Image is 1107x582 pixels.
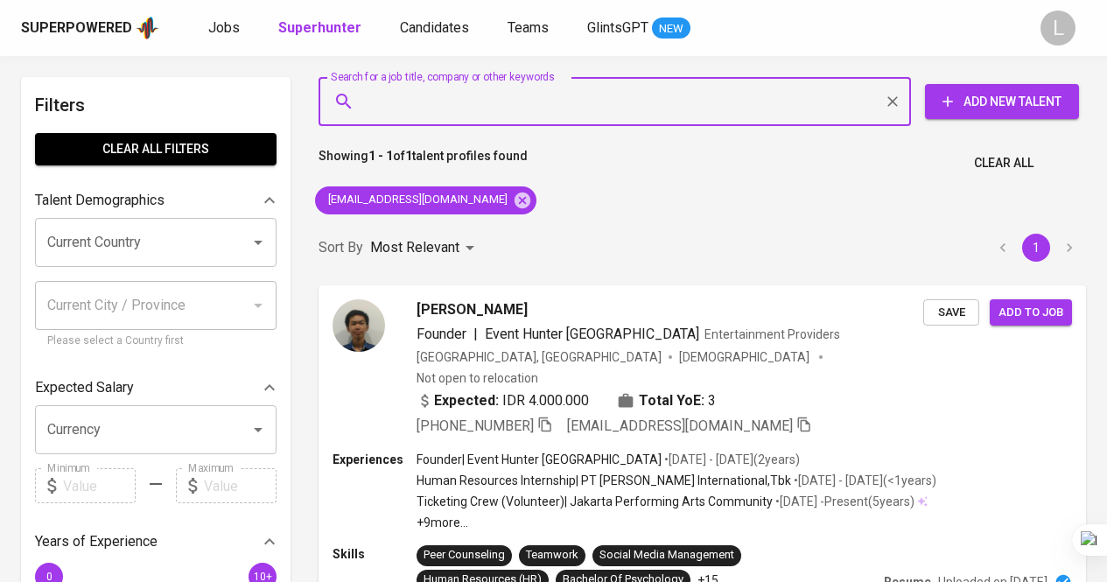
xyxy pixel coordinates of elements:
button: page 1 [1022,234,1050,262]
div: Talent Demographics [35,183,277,218]
span: [EMAIL_ADDRESS][DOMAIN_NAME] [567,417,793,434]
div: IDR 4.000.000 [417,390,589,411]
a: Jobs [208,18,243,39]
span: Clear All [974,152,1033,174]
div: Teamwork [526,547,578,564]
a: Candidates [400,18,473,39]
p: • [DATE] - Present ( 5 years ) [773,493,914,510]
span: | [473,324,478,345]
button: Clear All [967,147,1040,179]
div: Superpowered [21,18,132,39]
p: • [DATE] - [DATE] ( <1 years ) [791,472,936,489]
p: Not open to relocation [417,369,538,387]
a: GlintsGPT NEW [587,18,690,39]
h6: Filters [35,91,277,119]
p: Talent Demographics [35,190,165,211]
button: Open [246,230,270,255]
span: Teams [508,19,549,36]
span: [DEMOGRAPHIC_DATA] [679,348,812,366]
p: Founder | Event Hunter [GEOGRAPHIC_DATA] [417,451,662,468]
span: [PERSON_NAME] [417,299,528,320]
p: • [DATE] - [DATE] ( 2 years ) [662,451,800,468]
span: Entertainment Providers [704,327,840,341]
span: Jobs [208,19,240,36]
b: Expected: [434,390,499,411]
span: NEW [652,20,690,38]
b: 1 [405,149,412,163]
button: Clear All filters [35,133,277,165]
div: Peer Counseling [424,547,505,564]
span: Clear All filters [49,138,263,160]
a: Teams [508,18,552,39]
span: 3 [708,390,716,411]
p: Years of Experience [35,531,158,552]
div: [EMAIL_ADDRESS][DOMAIN_NAME] [315,186,536,214]
span: Save [932,303,970,323]
span: Add to job [998,303,1063,323]
span: Founder [417,326,466,342]
input: Value [204,468,277,503]
p: Expected Salary [35,377,134,398]
div: [GEOGRAPHIC_DATA], [GEOGRAPHIC_DATA] [417,348,662,366]
button: Add to job [990,299,1072,326]
p: Showing of talent profiles found [319,147,528,179]
span: [EMAIL_ADDRESS][DOMAIN_NAME] [315,192,518,208]
div: Expected Salary [35,370,277,405]
b: Total YoE: [639,390,704,411]
img: 4067d2787864bbf4455f452d47e1e0e5.jpg [333,299,385,352]
p: Sort By [319,237,363,258]
b: 1 - 1 [368,149,393,163]
div: L [1040,11,1075,46]
a: Superhunter [278,18,365,39]
p: +9 more ... [417,514,936,531]
p: Human Resources Internship | PT [PERSON_NAME] International,Tbk [417,472,791,489]
div: Social Media Management [599,547,734,564]
a: Superpoweredapp logo [21,15,159,41]
span: [PHONE_NUMBER] [417,417,534,434]
b: Superhunter [278,19,361,36]
button: Add New Talent [925,84,1079,119]
p: Skills [333,545,417,563]
img: app logo [136,15,159,41]
p: Ticketing Crew (Volunteer) | Jakarta Performing Arts Community [417,493,773,510]
span: GlintsGPT [587,19,648,36]
button: Open [246,417,270,442]
div: Years of Experience [35,524,277,559]
span: Event Hunter [GEOGRAPHIC_DATA] [485,326,699,342]
span: Add New Talent [939,91,1065,113]
button: Clear [880,89,905,114]
p: Experiences [333,451,417,468]
p: Please select a Country first [47,333,264,350]
span: Candidates [400,19,469,36]
p: Most Relevant [370,237,459,258]
button: Save [923,299,979,326]
input: Value [63,468,136,503]
div: Most Relevant [370,232,480,264]
nav: pagination navigation [986,234,1086,262]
